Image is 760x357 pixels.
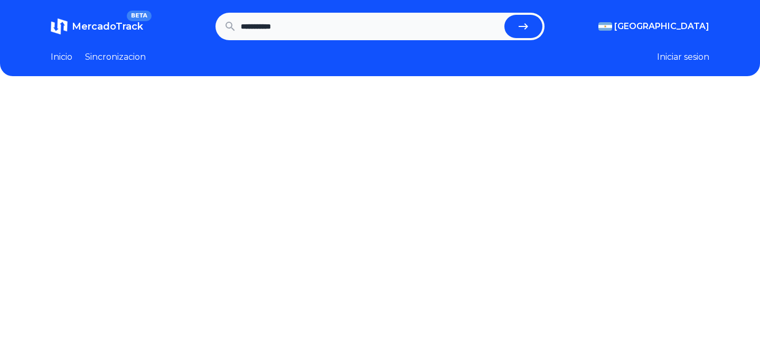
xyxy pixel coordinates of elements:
[657,51,709,63] button: Iniciar sesion
[127,11,152,21] span: BETA
[85,51,146,63] a: Sincronizacion
[51,18,143,35] a: MercadoTrackBETA
[51,51,72,63] a: Inicio
[614,20,709,33] span: [GEOGRAPHIC_DATA]
[598,20,709,33] button: [GEOGRAPHIC_DATA]
[51,18,68,35] img: MercadoTrack
[72,21,143,32] span: MercadoTrack
[598,22,612,31] img: Argentina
